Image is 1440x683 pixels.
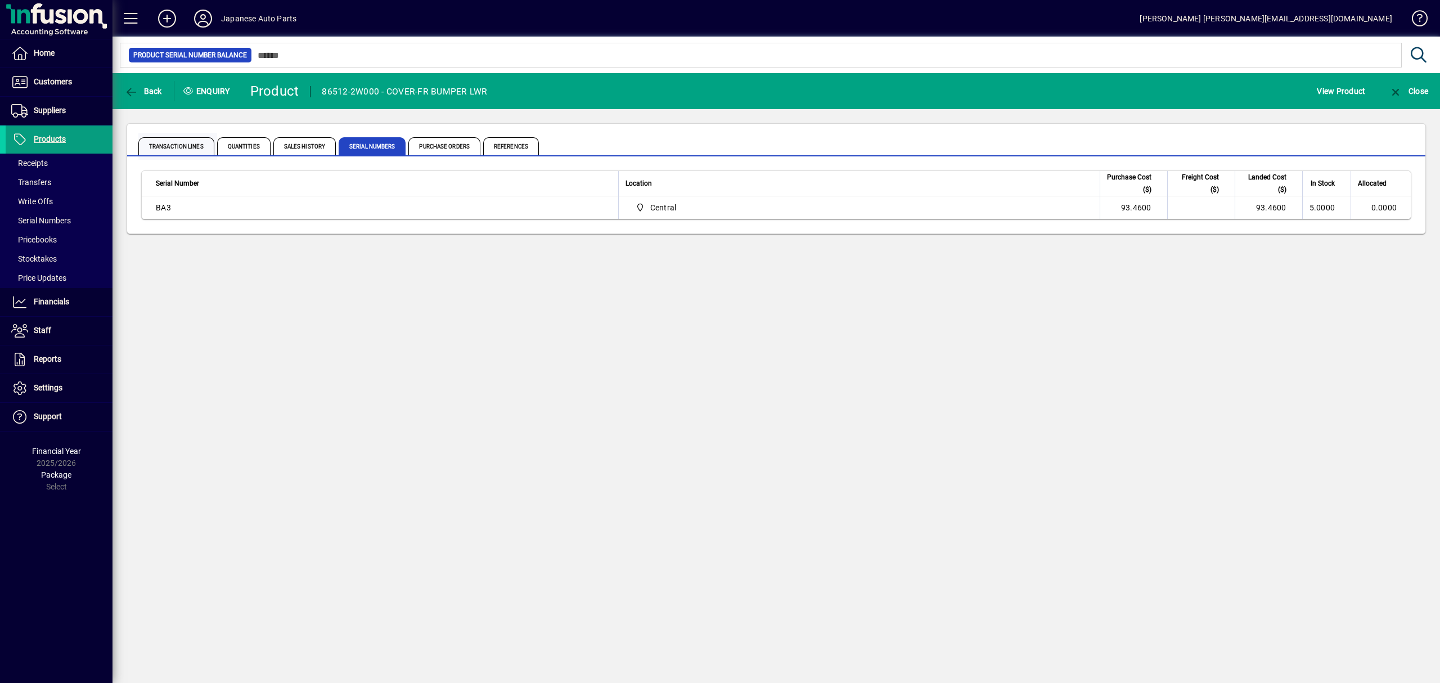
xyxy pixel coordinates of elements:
[174,82,242,100] div: Enquiry
[1174,171,1219,196] span: Freight Cost ($)
[34,48,55,57] span: Home
[6,403,112,431] a: Support
[250,82,299,100] div: Product
[1242,171,1297,196] div: Landed Cost ($)
[112,81,174,101] app-page-header-button: Back
[121,81,165,101] button: Back
[6,68,112,96] a: Customers
[1242,171,1286,196] span: Landed Cost ($)
[32,447,81,456] span: Financial Year
[6,317,112,345] a: Staff
[6,345,112,374] a: Reports
[1377,81,1440,101] app-page-header-button: Close enquiry
[124,87,162,96] span: Back
[6,173,112,192] a: Transfers
[34,297,69,306] span: Financials
[11,254,57,263] span: Stocktakes
[221,10,296,28] div: Japanese Auto Parts
[6,154,112,173] a: Receipts
[11,197,53,206] span: Write Offs
[1351,196,1411,219] td: 0.0000
[1358,177,1387,190] span: Allocated
[34,77,72,86] span: Customers
[1386,81,1431,101] button: Close
[6,268,112,287] a: Price Updates
[1302,196,1351,219] td: 5.0000
[1389,87,1428,96] span: Close
[1358,177,1397,190] div: Allocated
[34,383,62,392] span: Settings
[34,326,51,335] span: Staff
[6,230,112,249] a: Pricebooks
[1403,2,1426,39] a: Knowledge Base
[156,177,611,190] div: Serial Number
[34,134,66,143] span: Products
[1107,171,1162,196] div: Purchase Cost ($)
[149,8,185,29] button: Add
[156,177,199,190] span: Serial Number
[6,374,112,402] a: Settings
[1174,171,1229,196] div: Freight Cost ($)
[34,354,61,363] span: Reports
[625,177,652,190] span: Location
[631,201,1087,214] span: Central
[133,50,247,61] span: Product Serial Number Balance
[1314,81,1368,101] button: View Product
[6,97,112,125] a: Suppliers
[34,412,62,421] span: Support
[6,249,112,268] a: Stocktakes
[185,8,221,29] button: Profile
[11,216,71,225] span: Serial Numbers
[1309,177,1345,190] div: In Stock
[142,196,618,219] td: BA3
[11,159,48,168] span: Receipts
[6,211,112,230] a: Serial Numbers
[650,202,677,213] span: Central
[1140,10,1392,28] div: [PERSON_NAME] [PERSON_NAME][EMAIL_ADDRESS][DOMAIN_NAME]
[41,470,71,479] span: Package
[1317,82,1365,100] span: View Product
[6,192,112,211] a: Write Offs
[11,178,51,187] span: Transfers
[273,137,336,155] span: Sales History
[408,137,480,155] span: Purchase Orders
[6,39,112,68] a: Home
[11,235,57,244] span: Pricebooks
[217,137,271,155] span: Quantities
[6,288,112,316] a: Financials
[1235,196,1302,219] td: 93.4600
[339,137,406,155] span: Serial Numbers
[34,106,66,115] span: Suppliers
[1311,177,1335,190] span: In Stock
[322,83,487,101] div: 86512-2W000 - COVER-FR BUMPER LWR
[138,137,214,155] span: Transaction Lines
[625,177,1092,190] div: Location
[483,137,539,155] span: References
[1100,196,1167,219] td: 93.4600
[11,273,66,282] span: Price Updates
[1107,171,1151,196] span: Purchase Cost ($)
